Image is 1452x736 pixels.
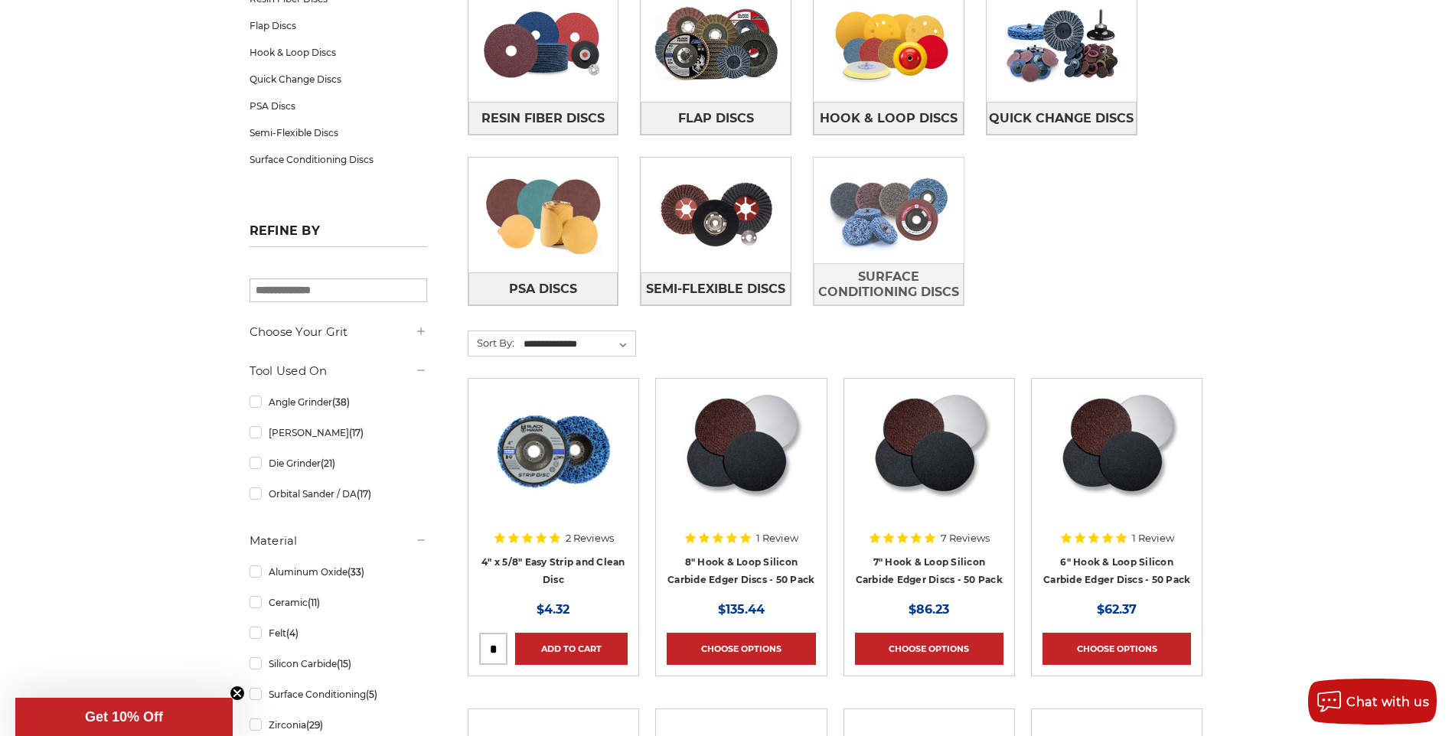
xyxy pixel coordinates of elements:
a: Semi-Flexible Discs [250,119,427,146]
a: Silicon Carbide [250,650,427,677]
a: 7" Hook & Loop Silicon Carbide Edger Discs - 50 Pack [856,556,1003,585]
span: 1 Review [1132,533,1174,543]
button: Chat with us [1308,679,1437,725]
span: (29) [306,719,323,731]
a: PSA Discs [468,272,618,305]
a: Die Grinder [250,450,427,477]
a: Aluminum Oxide [250,559,427,585]
h5: Tool Used On [250,362,427,380]
span: $135.44 [718,602,765,617]
span: (33) [348,566,364,578]
img: Silicon Carbide 8" Hook & Loop Edger Discs [679,389,803,512]
a: Semi-Flexible Discs [641,272,791,305]
span: Flap Discs [678,106,754,132]
span: 7 Reviews [941,533,990,543]
h5: Choose Your Grit [250,323,427,341]
a: Hook & Loop Discs [250,39,427,66]
img: Surface Conditioning Discs [814,158,964,263]
button: Close teaser [230,686,245,701]
span: (17) [349,427,364,438]
a: 8" Hook & Loop Silicon Carbide Edger Discs - 50 Pack [667,556,814,585]
img: Silicon Carbide 7" Hook & Loop Edger Discs [867,389,991,512]
a: Felt [250,620,427,646]
span: Quick Change Discs [989,106,1134,132]
a: Resin Fiber Discs [468,102,618,135]
span: $4.32 [537,602,569,617]
a: Silicon Carbide 7" Hook & Loop Edger Discs [855,389,1003,538]
a: PSA Discs [250,93,427,119]
span: Resin Fiber Discs [481,106,605,132]
span: Chat with us [1346,695,1429,709]
span: 1 Review [756,533,798,543]
span: (4) [286,627,299,639]
span: $62.37 [1097,602,1137,617]
a: Orbital Sander / DA [250,480,427,507]
span: $86.23 [909,602,949,617]
h5: Material [250,532,427,550]
span: 2 Reviews [566,533,614,543]
a: Add to Cart [515,633,628,665]
a: Choose Options [1043,633,1191,665]
a: [PERSON_NAME] [250,419,427,446]
span: (11) [308,597,320,608]
img: 4" x 5/8" easy strip and clean discs [492,389,615,512]
select: Sort By: [521,333,635,356]
span: Surface Conditioning Discs [814,264,963,305]
a: Angle Grinder [250,389,427,415]
span: (5) [366,689,377,700]
a: Choose Options [855,633,1003,665]
a: Hook & Loop Discs [814,102,964,135]
a: 6" Hook & Loop Silicon Carbide Edger Discs - 50 Pack [1043,556,1190,585]
a: Ceramic [250,589,427,616]
img: Silicon Carbide 6" Hook & Loop Edger Discs [1055,389,1179,512]
a: Flap Discs [641,102,791,135]
a: Surface Conditioning [250,681,427,708]
span: (15) [337,658,351,669]
h5: Refine by [250,223,427,247]
a: Surface Conditioning Discs [814,263,964,305]
span: PSA Discs [509,276,577,302]
a: Quick Change Discs [987,102,1137,135]
span: (38) [332,396,350,408]
span: (21) [321,458,335,469]
a: Quick Change Discs [250,66,427,93]
div: Get 10% OffClose teaser [15,698,233,736]
a: 4" x 5/8" easy strip and clean discs [479,389,628,538]
img: Semi-Flexible Discs [641,162,791,268]
img: PSA Discs [468,162,618,268]
a: Surface Conditioning Discs [250,146,427,173]
span: Hook & Loop Discs [820,106,958,132]
a: Flap Discs [250,12,427,39]
span: Semi-Flexible Discs [646,276,785,302]
span: Get 10% Off [85,709,163,725]
a: Silicon Carbide 8" Hook & Loop Edger Discs [667,389,815,538]
label: Sort By: [468,331,514,354]
a: 4" x 5/8" Easy Strip and Clean Disc [481,556,625,585]
a: Choose Options [667,633,815,665]
a: Silicon Carbide 6" Hook & Loop Edger Discs [1043,389,1191,538]
span: (17) [357,488,371,500]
